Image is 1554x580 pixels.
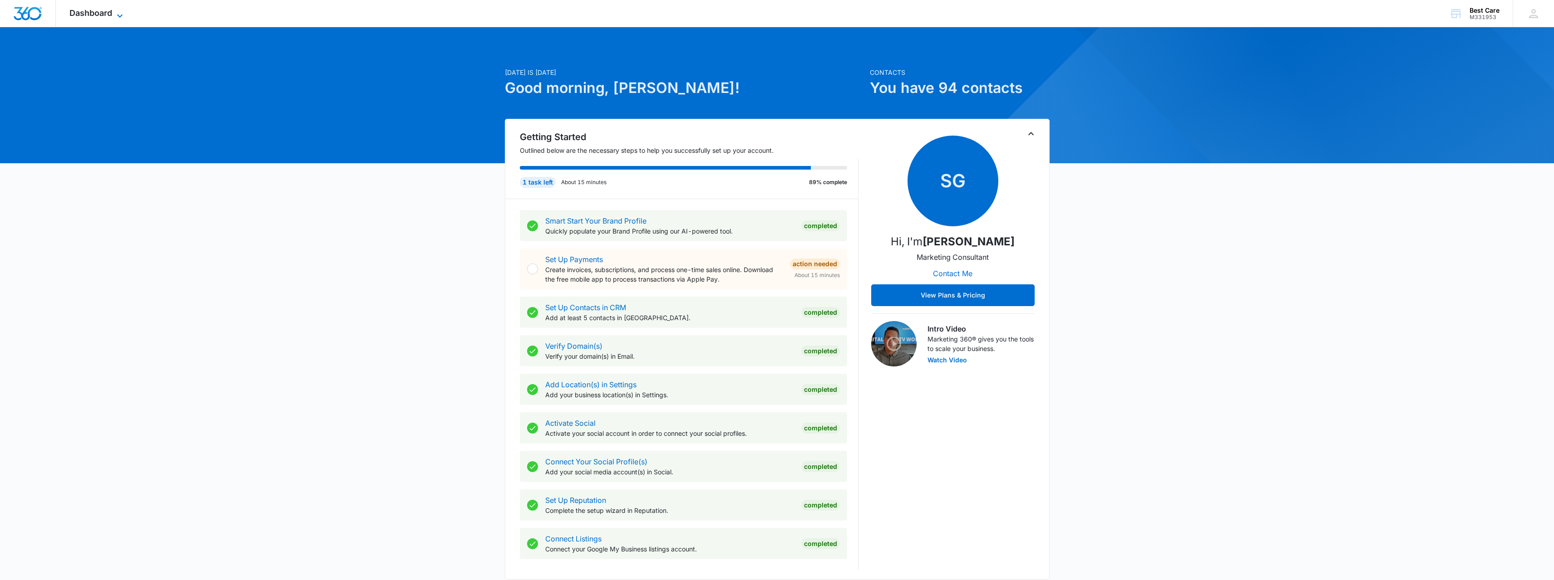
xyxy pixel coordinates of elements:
[545,496,606,505] a: Set Up Reputation
[801,220,840,231] div: Completed
[927,357,967,363] button: Watch Video
[545,313,794,322] p: Add at least 5 contacts in [GEOGRAPHIC_DATA].
[545,534,602,543] a: Connect Listings
[545,216,646,225] a: Smart Start Your Brand Profile
[801,500,840,511] div: Completed
[1026,128,1036,139] button: Toggle Collapse
[790,258,840,269] div: Action Needed
[545,380,636,389] a: Add Location(s) in Settings
[809,178,847,186] p: 89% complete
[923,235,1015,248] strong: [PERSON_NAME]
[545,265,783,284] p: Create invoices, subscriptions, and process one-time sales online. Download the free mobile app t...
[927,334,1035,353] p: Marketing 360® gives you the tools to scale your business.
[545,390,794,400] p: Add your business location(s) in Settings.
[545,457,647,466] a: Connect Your Social Profile(s)
[561,178,607,186] p: About 15 minutes
[871,284,1035,306] button: View Plans & Pricing
[520,130,858,144] h2: Getting Started
[545,341,602,351] a: Verify Domain(s)
[927,323,1035,334] h3: Intro Video
[545,429,794,438] p: Activate your social account in order to connect your social profiles.
[505,68,864,77] p: [DATE] is [DATE]
[505,77,864,99] h1: Good morning, [PERSON_NAME]!
[545,419,596,428] a: Activate Social
[545,255,603,264] a: Set Up Payments
[870,68,1050,77] p: Contacts
[794,271,840,279] span: About 15 minutes
[871,321,917,366] img: Intro Video
[1470,7,1500,14] div: account name
[545,226,794,236] p: Quickly populate your Brand Profile using our AI-powered tool.
[801,346,840,356] div: Completed
[1470,14,1500,20] div: account id
[908,136,998,226] span: SG
[69,8,112,18] span: Dashboard
[891,234,1015,250] p: Hi, I'm
[545,544,794,554] p: Connect your Google My Business listings account.
[801,461,840,472] div: Completed
[801,423,840,434] div: Completed
[520,146,858,155] p: Outlined below are the necessary steps to help you successfully set up your account.
[520,177,556,188] div: 1 task left
[917,252,989,263] p: Marketing Consultant
[545,467,794,477] p: Add your social media account(s) in Social.
[801,307,840,318] div: Completed
[545,506,794,515] p: Complete the setup wizard in Reputation.
[870,77,1050,99] h1: You have 94 contacts
[801,538,840,549] div: Completed
[545,303,626,312] a: Set Up Contacts in CRM
[924,263,982,284] button: Contact Me
[801,384,840,395] div: Completed
[545,351,794,361] p: Verify your domain(s) in Email.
